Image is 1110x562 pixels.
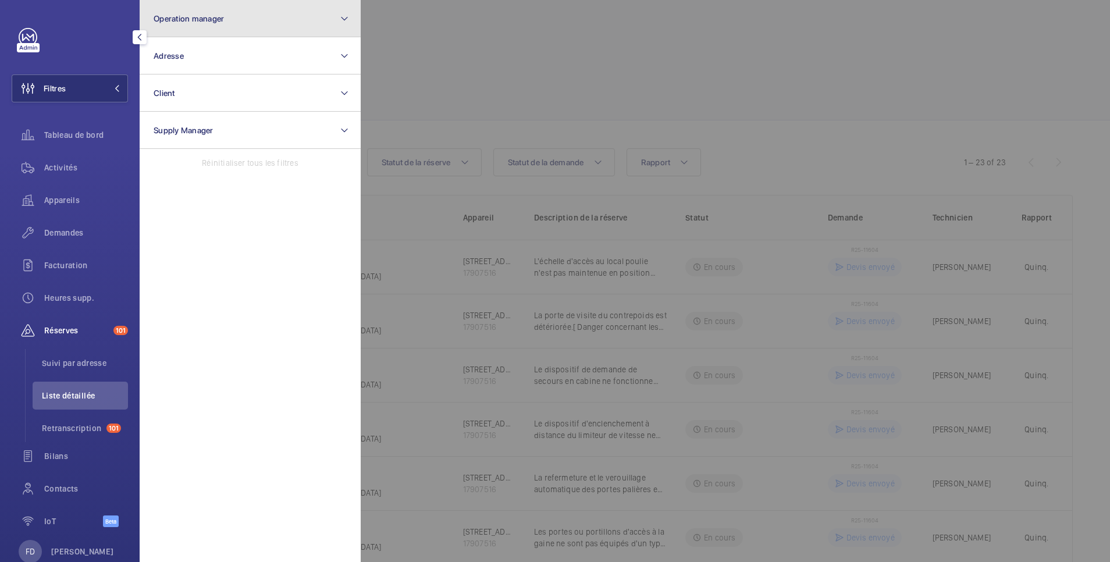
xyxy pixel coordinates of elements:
span: Retranscription [42,422,102,434]
button: Filtres [12,74,128,102]
span: Heures supp. [44,292,128,304]
span: Beta [103,515,119,527]
span: Appareils [44,194,128,206]
span: Réserves [44,325,109,336]
span: Liste détaillée [42,390,128,401]
span: Filtres [44,83,66,94]
span: 101 [106,424,121,433]
span: Facturation [44,259,128,271]
span: Contacts [44,483,128,495]
span: Bilans [44,450,128,462]
p: FD [26,546,35,557]
span: Suivi par adresse [42,357,128,369]
span: Demandes [44,227,128,239]
p: [PERSON_NAME] [51,546,114,557]
span: Tableau de bord [44,129,128,141]
span: IoT [44,515,103,527]
span: Activités [44,162,128,173]
span: 101 [113,326,128,335]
